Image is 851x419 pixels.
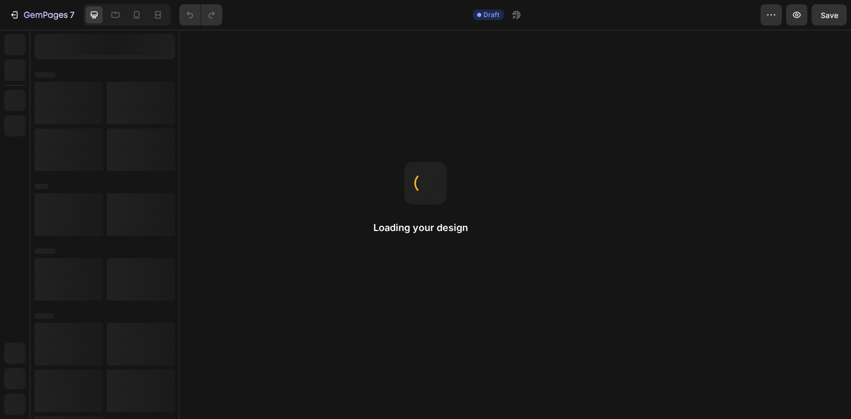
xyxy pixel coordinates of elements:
[4,4,79,25] button: 7
[821,11,838,20] span: Save
[483,10,499,20] span: Draft
[179,4,222,25] div: Undo/Redo
[70,8,74,21] p: 7
[812,4,847,25] button: Save
[373,221,478,234] h2: Loading your design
